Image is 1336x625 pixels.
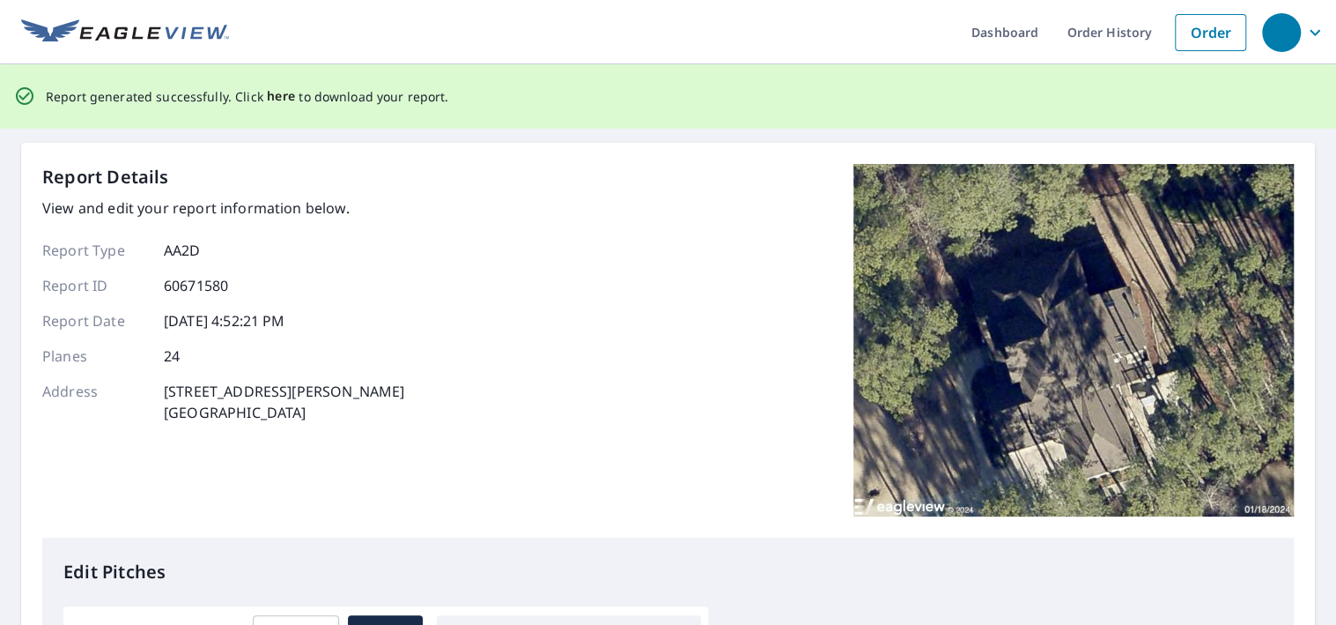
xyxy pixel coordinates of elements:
p: Address [42,381,148,423]
p: 60671580 [164,275,228,296]
p: Report Details [42,164,169,190]
p: Planes [42,346,148,367]
p: 24 [164,346,180,367]
p: [DATE] 4:52:21 PM [164,310,285,331]
p: Report Date [42,310,148,331]
p: AA2D [164,240,201,261]
button: here [267,86,296,108]
p: [STREET_ADDRESS][PERSON_NAME] [GEOGRAPHIC_DATA] [164,381,404,423]
img: Top image [853,164,1294,517]
p: Report Type [42,240,148,261]
p: Report generated successfully. Click to download your report. [46,86,449,108]
p: View and edit your report information below. [42,197,404,219]
p: Report ID [42,275,148,296]
p: Edit Pitches [63,559,1273,585]
img: EV Logo [21,19,229,46]
a: Order [1175,14,1246,51]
